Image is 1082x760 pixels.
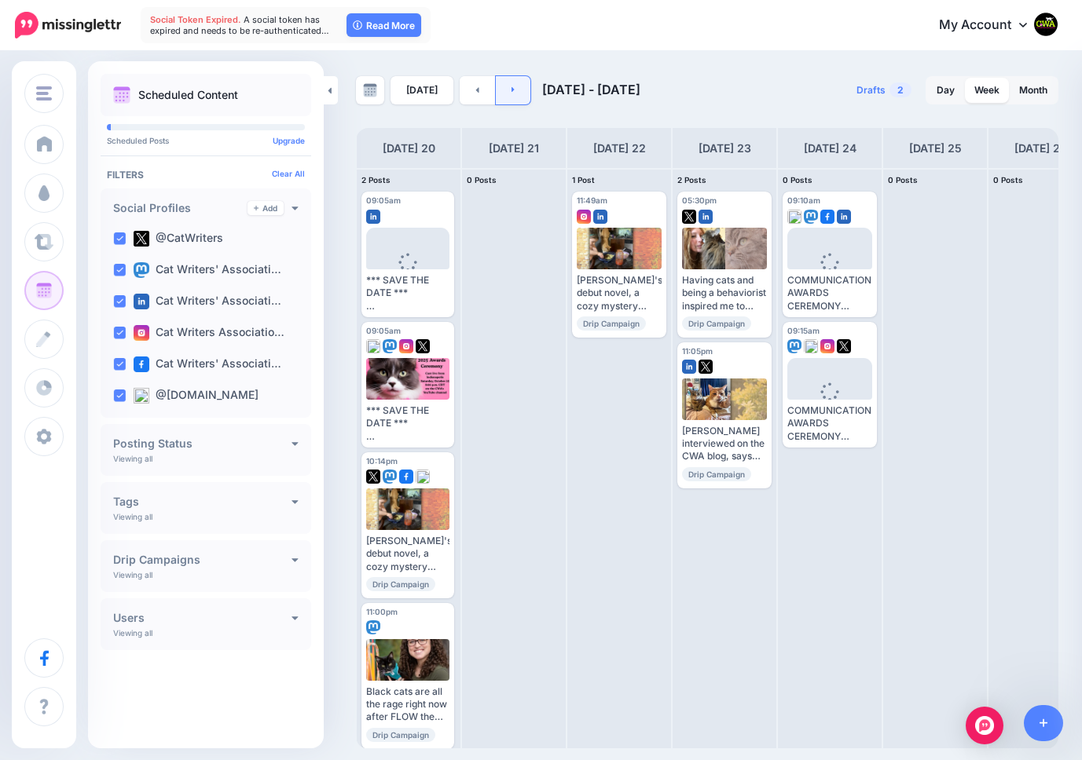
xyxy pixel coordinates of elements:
img: linkedin-square.png [366,210,380,224]
img: twitter-square.png [837,339,851,353]
img: linkedin-square.png [837,210,851,224]
div: Having cats and being a behaviorist inspired me to want to teach people that it is indeed possibl... [682,274,767,312]
div: [PERSON_NAME] interviewed on the CWA blog, says CWA Members can be a big help to their organisati... [682,425,767,463]
img: instagram-square.png [134,325,149,341]
span: 11:49am [577,195,607,205]
img: facebook-square.png [820,210,834,224]
img: mastodon-square.png [787,339,801,353]
img: mastodon-square.png [134,262,149,278]
div: Open Intercom Messenger [966,707,1003,744]
span: 0 Posts [467,175,497,185]
a: Read More [347,13,421,37]
span: Drip Campaign [682,316,751,331]
img: bluesky-square.png [134,388,149,404]
span: 09:05am [366,326,401,335]
img: bluesky-square.png [804,339,818,353]
p: Scheduled Posts [107,137,305,144]
h4: [DATE] 20 [383,139,435,158]
img: twitter-square.png [682,210,696,224]
span: 1 Post [572,175,595,185]
img: facebook-square.png [399,470,413,484]
div: [PERSON_NAME]'s debut novel, a cozy mystery features three kittens with the ability to bend the l... [577,274,662,312]
p: Scheduled Content [138,90,238,100]
img: calendar-grey-darker.png [363,83,377,97]
label: Cat Writers' Associati… [134,294,281,309]
span: 2 Posts [677,175,706,185]
label: Cat Writers' Associati… [134,356,281,372]
img: twitter-square.png [366,470,380,484]
h4: [DATE] 21 [489,139,539,158]
h4: [DATE] 22 [593,139,646,158]
span: 11:05pm [682,346,713,356]
span: 0 Posts [888,175,918,185]
span: Drip Campaign [577,316,646,331]
span: 0 Posts [993,175,1023,185]
img: twitter-square.png [416,339,430,353]
img: mastodon-square.png [804,210,818,224]
a: Drafts2 [847,76,921,104]
img: bluesky-square.png [787,210,801,224]
img: mastodon-square.png [383,470,397,484]
div: COMMUNICATION AWARDS CEREMONY REMINDER AND [PERSON_NAME] The Cat Writers' Communication Awards wi... [787,274,872,312]
img: instagram-square.png [820,339,834,353]
div: *** SAVE THE DATE *** The Cat Writers' Communication Awards will be live at 8:00 p.m. Central Day... [366,274,449,312]
div: Loading [809,253,852,294]
span: 0 Posts [783,175,812,185]
img: linkedin-square.png [699,210,713,224]
p: Viewing all [113,512,152,521]
img: linkedin-square.png [134,294,149,309]
span: [DATE] - [DATE] [542,82,640,97]
div: [PERSON_NAME]'s debut novel, a cozy mystery features three kittens with the ability to bend the l... [366,535,449,573]
div: COMMUNICATION AWARDS CEREMONY REMINDER AND [PERSON_NAME] The Cat Writers' Communication Awards wi... [787,404,872,443]
img: linkedin-square.png [593,210,607,224]
span: 09:05am [366,195,401,205]
span: 05:30pm [682,195,717,205]
span: Drafts [856,86,886,95]
a: Month [1010,78,1057,103]
label: @[DOMAIN_NAME] [134,388,259,404]
div: *** SAVE THE DATE *** The Cat Writers' Communication Awards will be live at 8:00 p.m. Central Day... [366,404,449,443]
img: Missinglettr [15,12,121,38]
img: instagram-square.png [577,210,591,224]
img: facebook-square.png [134,356,149,372]
a: Add [248,201,284,215]
div: Loading [809,382,852,423]
p: Viewing all [113,570,152,579]
img: linkedin-square.png [682,360,696,374]
div: Black cats are all the rage right now after FLOW the movie, [DATE] and other spooktacular scares.... [366,685,449,724]
img: menu.png [36,86,52,100]
p: Viewing all [113,454,152,463]
img: instagram-square.png [399,339,413,353]
h4: Tags [113,496,292,507]
h4: Social Profiles [113,203,248,214]
a: [DATE] [391,76,453,104]
h4: [DATE] 25 [909,139,962,158]
a: Upgrade [273,136,305,145]
img: twitter-square.png [699,360,713,374]
img: twitter-square.png [134,231,149,247]
span: 2 Posts [361,175,391,185]
a: Clear All [272,169,305,178]
span: 09:10am [787,195,820,205]
span: 09:15am [787,326,820,335]
h4: Posting Status [113,438,292,449]
p: Viewing all [113,628,152,638]
h4: Users [113,612,292,623]
label: @CatWriters [134,231,223,247]
h4: Drip Campaigns [113,554,292,565]
span: 11:00pm [366,607,398,616]
span: 2 [889,82,911,97]
span: A social token has expired and needs to be re-authenticated… [150,14,329,36]
img: mastodon-square.png [366,620,380,634]
label: Cat Writers Associatio… [134,325,284,341]
span: 10:14pm [366,456,398,466]
a: My Account [923,6,1058,45]
img: bluesky-square.png [416,470,430,484]
div: Loading [387,253,430,294]
img: bluesky-square.png [366,339,380,353]
h4: [DATE] 23 [699,139,751,158]
img: calendar.png [113,86,130,104]
span: Drip Campaign [682,467,751,481]
img: mastodon-square.png [383,339,397,353]
span: Social Token Expired. [150,14,241,25]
